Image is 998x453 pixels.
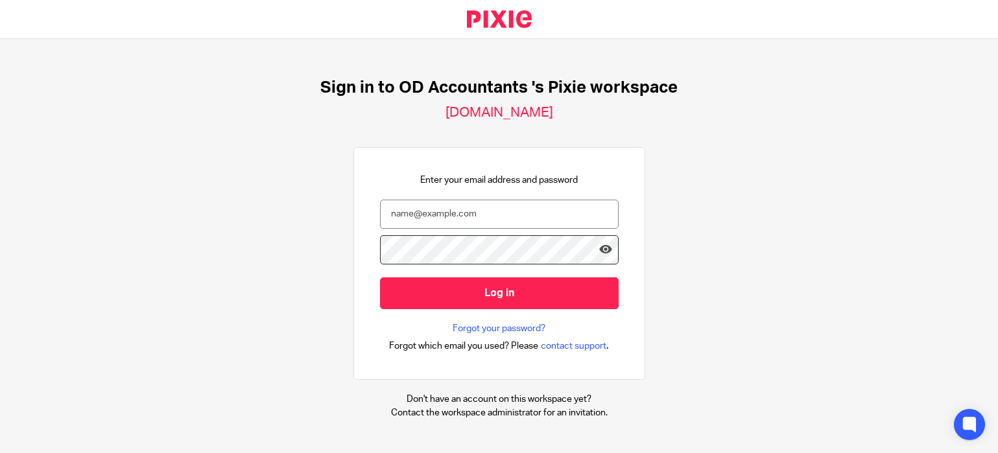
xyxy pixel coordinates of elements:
h2: [DOMAIN_NAME] [446,104,553,121]
span: contact support [541,340,606,353]
p: Contact the workspace administrator for an invitation. [391,406,608,419]
h1: Sign in to OD Accountants 's Pixie workspace [320,78,678,98]
div: . [389,338,609,353]
span: Forgot which email you used? Please [389,340,538,353]
p: Don't have an account on this workspace yet? [391,393,608,406]
p: Enter your email address and password [420,174,578,187]
input: Log in [380,277,619,309]
input: name@example.com [380,200,619,229]
a: Forgot your password? [453,322,545,335]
